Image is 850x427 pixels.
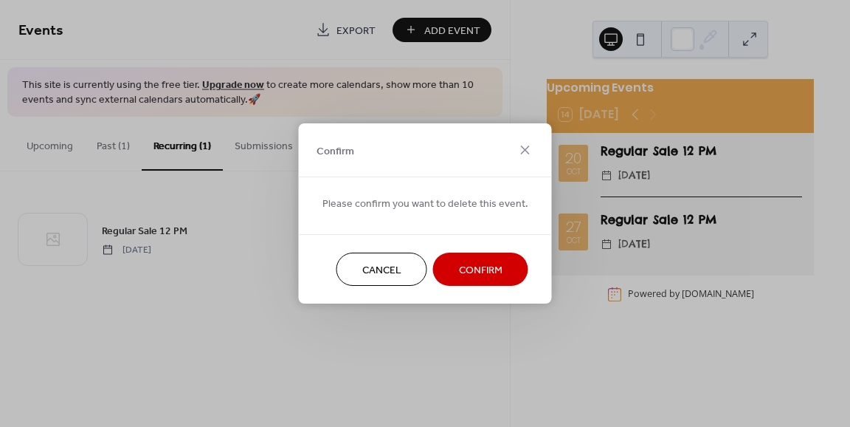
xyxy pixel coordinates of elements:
[433,253,528,286] button: Confirm
[362,263,401,279] span: Cancel
[322,197,528,212] span: Please confirm you want to delete this event.
[459,263,502,279] span: Confirm
[336,253,427,286] button: Cancel
[317,143,354,159] span: Confirm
